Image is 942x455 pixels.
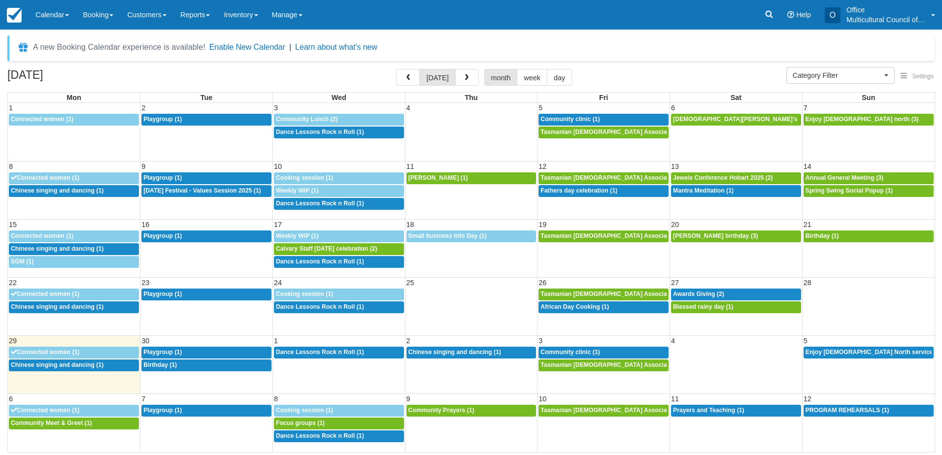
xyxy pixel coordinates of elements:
a: Calvary Staff [DATE] celebration (2) [274,243,404,255]
a: Community clinic (1) [538,347,669,358]
span: Tasmanian [DEMOGRAPHIC_DATA] Association -Weekly Praying (1) [540,407,735,414]
span: 10 [538,395,547,403]
span: 7 [803,104,808,112]
span: Dance Lessons Rock n Roll (1) [276,258,364,265]
a: Tasmanian [DEMOGRAPHIC_DATA] Association -Weekly Praying (1) [538,172,669,184]
button: week [517,69,547,86]
span: Playgroup (1) [143,232,182,239]
span: Fri [599,94,608,101]
a: Dance Lessons Rock n Roll (1) [274,430,404,442]
span: Weekly WIP (1) [276,187,319,194]
a: Tasmanian [DEMOGRAPHIC_DATA] Association -Weekly Praying (1) [538,289,669,300]
span: [PERSON_NAME] (1) [408,174,468,181]
span: Playgroup (1) [143,349,182,356]
span: 3 [538,337,543,345]
span: Connected women (1) [11,174,79,181]
a: Chinese singing and dancing (1) [9,301,139,313]
a: Enjoy [DEMOGRAPHIC_DATA] North service (3) [804,347,934,358]
a: Cooking session (1) [274,405,404,417]
span: 27 [670,279,680,287]
span: 21 [803,221,812,228]
span: Dance Lessons Rock n Roll (1) [276,200,364,207]
a: Connected women (1) [9,289,139,300]
span: Dance Lessons Rock n Roll (1) [276,349,364,356]
span: Sat [731,94,741,101]
a: Weekly WIP (1) [274,230,404,242]
a: Dance Lessons Rock n Roll (1) [274,256,404,268]
span: Annual General Meeting (3) [806,174,883,181]
span: Birthday (1) [143,361,177,368]
span: 5 [538,104,543,112]
a: Connected women (1) [9,347,139,358]
span: 29 [8,337,18,345]
span: | [289,43,291,51]
a: Tasmanian [DEMOGRAPHIC_DATA] Association -Weekly Praying (1) [538,359,669,371]
a: Focus groups (1) [274,418,404,429]
span: 18 [405,221,415,228]
span: 9 [140,162,146,170]
a: [PERSON_NAME] (1) [406,172,537,184]
a: Chinese singing and dancing (1) [9,243,139,255]
span: [PERSON_NAME] birthday (3) [673,232,758,239]
span: 1 [273,337,279,345]
a: [DEMOGRAPHIC_DATA][PERSON_NAME]’s birthday (1) [671,114,801,126]
a: [DATE] Festival - Values Session 2025 (1) [141,185,271,197]
span: Cooking session (1) [276,407,333,414]
span: 17 [273,221,283,228]
span: 2 [405,337,411,345]
button: Settings [895,69,940,84]
span: Dance Lessons Rock n Roll (1) [276,129,364,135]
a: Playgroup (1) [141,405,271,417]
span: 25 [405,279,415,287]
span: [DATE] Festival - Values Session 2025 (1) [143,187,261,194]
span: Weekly WIP (1) [276,232,319,239]
a: Learn about what's new [295,43,377,51]
a: Cooking session (1) [274,172,404,184]
span: Community Lunch (2) [276,116,338,123]
span: 11 [405,162,415,170]
span: Dance Lessons Rock n Roll (1) [276,303,364,310]
a: Playgroup (1) [141,347,271,358]
span: 1 [8,104,14,112]
span: Community Prayers (1) [408,407,474,414]
span: 11 [670,395,680,403]
a: Cooking session (1) [274,289,404,300]
a: Connected women (1) [9,405,139,417]
span: Category Filter [793,70,882,80]
a: Connected women (1) [9,172,139,184]
p: Multicultural Council of [GEOGRAPHIC_DATA] [846,15,925,25]
span: 3 [273,104,279,112]
span: Community clinic (1) [540,116,600,123]
a: Community clinic (1) [538,114,669,126]
a: Dance Lessons Rock n Roll (1) [274,347,404,358]
span: 6 [670,104,676,112]
a: Annual General Meeting (3) [804,172,934,184]
span: Playgroup (1) [143,174,182,181]
a: Tasmanian [DEMOGRAPHIC_DATA] Association -Weekly Praying (1) [538,405,669,417]
span: Help [796,11,811,19]
span: 9 [405,395,411,403]
a: Connected women (1) [9,230,139,242]
a: Dance Lessons Rock n Roll (1) [274,198,404,210]
span: Chinese singing and dancing (1) [11,187,103,194]
span: Playgroup (1) [143,407,182,414]
span: Focus groups (1) [276,420,325,426]
i: Help [787,11,794,18]
img: checkfront-main-nav-mini-logo.png [7,8,22,23]
span: Tasmanian [DEMOGRAPHIC_DATA] Association -Weekly Praying (1) [540,232,735,239]
span: 30 [140,337,150,345]
a: Community Meet & Greet (1) [9,418,139,429]
a: Community Lunch (2) [274,114,404,126]
a: Prayers and Teaching (1) [671,405,801,417]
span: Mon [67,94,81,101]
a: Dance Lessons Rock n Roll (1) [274,127,404,138]
span: Dance Lessons Rock n Roll (1) [276,432,364,439]
a: Spring Swing Social Popup (1) [804,185,934,197]
span: Connected women (1) [11,349,79,356]
a: Fathers day celebration (1) [538,185,669,197]
span: 26 [538,279,547,287]
span: 4 [405,104,411,112]
a: PROGRAM REHEARSALS (1) [804,405,934,417]
span: 16 [140,221,150,228]
span: [DEMOGRAPHIC_DATA][PERSON_NAME]’s birthday (1) [673,116,832,123]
